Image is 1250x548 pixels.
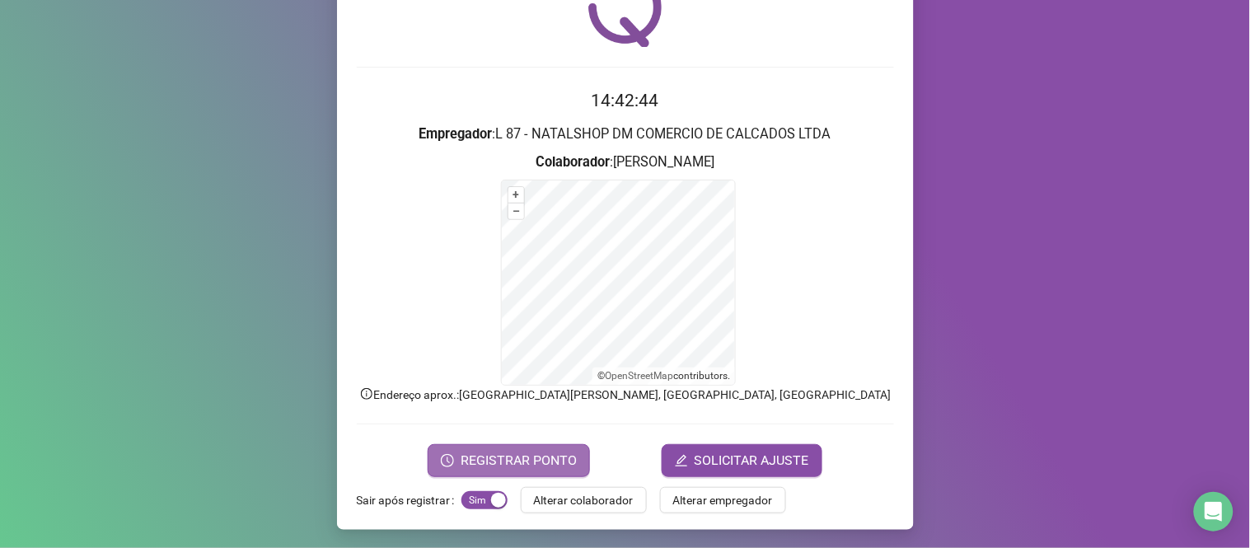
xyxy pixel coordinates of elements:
[675,454,688,467] span: edit
[508,204,524,219] button: –
[357,487,461,513] label: Sair após registrar
[357,152,894,173] h3: : [PERSON_NAME]
[508,187,524,203] button: +
[357,124,894,145] h3: : L 87 - NATALSHOP DM COMERCIO DE CALCADOS LTDA
[534,491,634,509] span: Alterar colaborador
[419,126,493,142] strong: Empregador
[605,370,673,382] a: OpenStreetMap
[660,487,786,513] button: Alterar empregador
[662,444,822,477] button: editSOLICITAR AJUSTE
[536,154,610,170] strong: Colaborador
[597,370,730,382] li: © contributors.
[1194,492,1234,532] div: Open Intercom Messenger
[673,491,773,509] span: Alterar empregador
[428,444,590,477] button: REGISTRAR PONTO
[461,451,577,471] span: REGISTRAR PONTO
[359,386,374,401] span: info-circle
[592,91,659,110] time: 14:42:44
[441,454,454,467] span: clock-circle
[521,487,647,513] button: Alterar colaborador
[695,451,809,471] span: SOLICITAR AJUSTE
[357,386,894,404] p: Endereço aprox. : [GEOGRAPHIC_DATA][PERSON_NAME], [GEOGRAPHIC_DATA], [GEOGRAPHIC_DATA]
